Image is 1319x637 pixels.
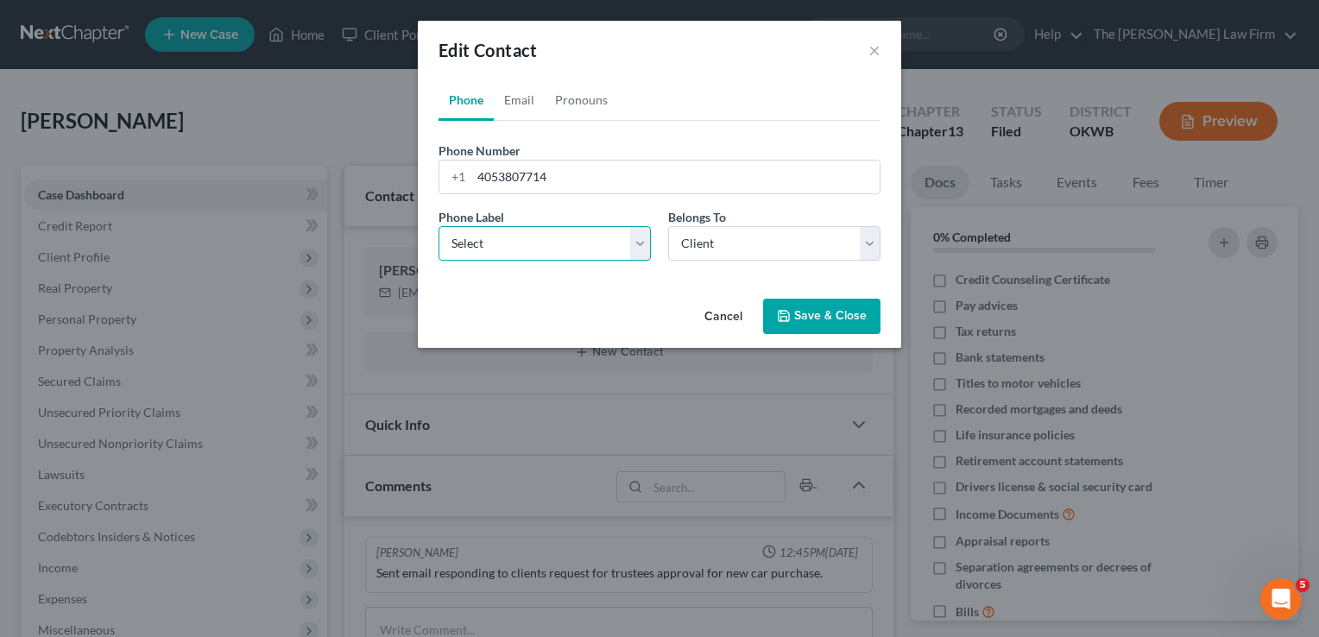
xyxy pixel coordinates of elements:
span: Belongs To [668,210,726,224]
a: Email [494,79,545,121]
button: Cancel [691,300,756,335]
iframe: Intercom live chat [1260,578,1302,620]
span: 5 [1296,578,1310,592]
button: Save & Close [763,299,880,335]
span: Edit Contact [439,40,538,60]
div: +1 [439,161,471,193]
a: Phone [439,79,494,121]
span: Phone Number [439,143,521,158]
input: ###-###-#### [471,161,880,193]
button: × [868,40,880,60]
span: Phone Label [439,210,504,224]
a: Pronouns [545,79,618,121]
